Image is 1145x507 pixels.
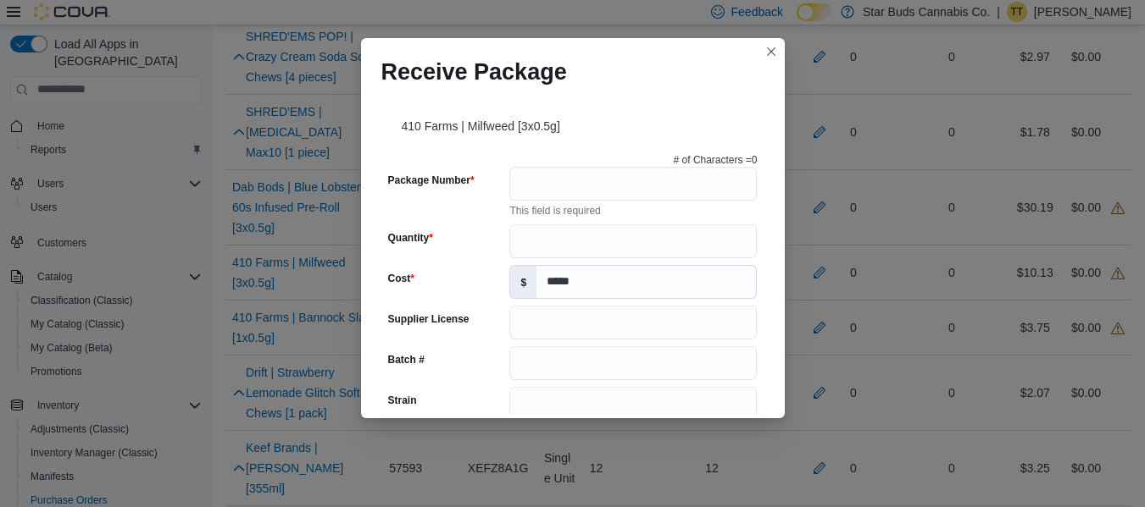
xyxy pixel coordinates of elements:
label: Quantity [388,231,433,245]
label: Strain [388,394,417,407]
div: 410 Farms | Milfweed [3x0.5g] [381,99,764,146]
button: Closes this modal window [761,41,781,62]
label: $ [510,266,536,298]
div: This field is required [509,201,757,218]
label: Package Number [388,174,475,187]
label: Supplier License [388,312,470,326]
label: Cost [388,272,414,285]
h1: Receive Package [381,58,567,85]
label: Batch # [388,353,425,366]
p: # of Characters = 0 [674,153,758,167]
